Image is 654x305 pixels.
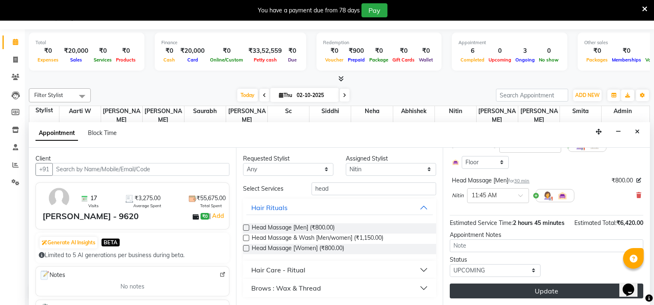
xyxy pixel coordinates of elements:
[584,46,610,56] div: ₹0
[417,46,435,56] div: ₹0
[35,57,61,63] span: Expenses
[42,210,139,222] div: [PERSON_NAME] - 9620
[508,178,529,184] small: for
[208,57,245,63] span: Online/Custom
[35,39,138,46] div: Total
[52,163,229,176] input: Search by Name/Mobile/Email/Code
[513,219,564,227] span: 2 hours 45 minutes
[102,239,120,246] span: BETA
[452,158,459,166] img: Interior.png
[277,92,294,98] span: Thu
[251,203,288,213] div: Hair Rituals
[177,46,208,56] div: ₹20,000
[631,125,643,138] button: Close
[513,57,537,63] span: Ongoing
[200,203,222,209] span: Total Spent
[246,262,433,277] button: Hair Care - Ritual
[450,219,513,227] span: Estimated Service Time:
[226,106,267,125] span: [PERSON_NAME]
[323,39,435,46] div: Redemption
[346,57,367,63] span: Prepaid
[88,129,117,137] span: Block Time
[323,46,345,56] div: ₹0
[458,39,561,46] div: Appointment
[35,163,53,176] button: +91
[196,194,226,203] span: ₹55,675.00
[245,46,285,56] div: ₹33,52,559
[458,46,486,56] div: 6
[88,203,99,209] span: Visits
[496,89,568,102] input: Search Appointment
[61,46,92,56] div: ₹20,000
[294,89,335,102] input: 2025-10-02
[40,237,97,248] button: Generate AI Insights
[610,57,643,63] span: Memberships
[351,106,392,116] span: Neha
[68,57,84,63] span: Sales
[393,106,434,116] span: Abhishek
[543,191,552,201] img: Hairdresser.png
[114,57,138,63] span: Products
[616,219,643,227] span: ₹6,420.00
[285,46,300,56] div: ₹0
[537,46,561,56] div: 0
[252,223,335,234] span: Head Massage [Men] (₹800.00)
[185,57,200,63] span: Card
[209,211,225,221] span: |
[268,106,309,116] span: Sc
[135,194,161,203] span: ₹3,275.00
[92,46,114,56] div: ₹0
[450,255,540,264] div: Status
[486,57,513,63] span: Upcoming
[246,281,433,296] button: Brows : Wax & Thread
[602,106,643,116] span: Admin
[612,176,633,185] span: ₹800.00
[39,251,226,260] div: Limited to 5 AI generations per business during beta.
[161,57,177,63] span: Cash
[435,106,476,116] span: Nitin
[452,176,529,185] div: Head Massage [Men]
[246,200,433,215] button: Hair Rituals
[361,3,387,17] button: Pay
[251,265,305,275] div: Hair Care - Ritual
[211,211,225,221] a: Add
[161,46,177,56] div: ₹0
[518,106,560,125] span: [PERSON_NAME]
[367,57,390,63] span: Package
[114,46,138,56] div: ₹0
[537,57,561,63] span: No show
[450,231,643,239] div: Appointment Notes
[452,192,464,200] span: Nitin
[133,203,161,209] span: Average Spent
[243,154,333,163] div: Requested Stylist
[252,244,344,254] span: Head Massage [Women] (₹800.00)
[557,191,567,201] img: Interior.png
[346,154,436,163] div: Assigned Stylist
[39,270,65,281] span: Notes
[345,46,367,56] div: ₹900
[29,106,59,115] div: Stylist
[161,39,300,46] div: Finance
[184,106,226,116] span: Saurabh
[390,46,417,56] div: ₹0
[252,57,279,63] span: Petty cash
[47,186,71,210] img: avatar
[35,126,78,141] span: Appointment
[35,46,61,56] div: ₹0
[636,178,641,183] i: Edit price
[92,57,114,63] span: Services
[252,234,383,244] span: Head Massage & Wash [Men/women] (₹1,150.00)
[619,272,646,297] iframe: chat widget
[477,106,518,125] span: [PERSON_NAME]
[101,106,142,125] span: [PERSON_NAME]
[312,182,436,195] input: Search by service name
[143,106,184,125] span: [PERSON_NAME]
[208,46,245,56] div: ₹0
[574,219,616,227] span: Estimated Total:
[120,282,144,291] span: No notes
[323,57,345,63] span: Voucher
[575,92,600,98] span: ADD NEW
[59,106,101,116] span: Aarti W
[514,178,529,184] span: 30 min
[458,57,486,63] span: Completed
